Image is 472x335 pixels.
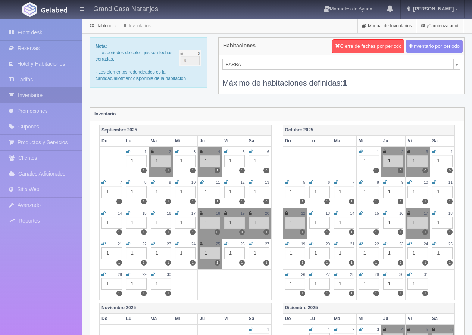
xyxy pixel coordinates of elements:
[240,180,244,184] small: 12
[222,59,460,70] a: BARBA
[96,44,107,49] b: Nota:
[359,278,379,290] div: 1
[324,291,330,296] label: 1
[120,180,122,184] small: 7
[300,229,305,235] label: 1
[324,199,330,204] label: 1
[124,313,149,324] th: Lu
[447,168,453,173] label: 0
[190,199,196,204] label: 1
[193,150,196,154] small: 3
[191,180,196,184] small: 10
[375,242,379,246] small: 22
[247,313,271,324] th: Sa
[334,217,354,229] div: 1
[407,186,428,198] div: 1
[191,242,196,246] small: 24
[399,211,403,215] small: 16
[447,260,453,266] label: 1
[301,211,305,215] small: 12
[224,247,245,259] div: 1
[175,155,196,167] div: 1
[249,155,269,167] div: 1
[356,136,381,146] th: Mi
[126,155,147,167] div: 1
[328,328,330,332] small: 1
[430,313,455,324] th: Sa
[141,168,147,173] label: 1
[383,278,404,290] div: 1
[149,313,173,324] th: Ma
[263,199,269,204] label: 0
[309,247,330,259] div: 1
[41,7,67,13] img: Getabed
[373,229,379,235] label: 1
[126,186,147,198] div: 1
[432,186,453,198] div: 1
[448,242,453,246] small: 25
[249,186,269,198] div: 1
[424,242,428,246] small: 24
[359,217,379,229] div: 1
[118,273,122,277] small: 28
[175,217,196,229] div: 1
[448,180,453,184] small: 11
[239,199,245,204] label: 1
[424,180,428,184] small: 10
[223,43,256,49] h4: Habitaciones
[165,229,171,235] label: 1
[169,150,171,154] small: 2
[200,186,220,198] div: 1
[142,211,146,215] small: 15
[309,278,330,290] div: 1
[307,136,332,146] th: Lu
[373,291,379,296] label: 1
[100,136,124,146] th: Do
[324,229,330,235] label: 1
[116,291,122,296] label: 1
[422,229,428,235] label: 1
[303,180,306,184] small: 5
[190,229,196,235] label: 1
[432,217,453,229] div: 1
[283,136,307,146] th: Do
[350,211,354,215] small: 14
[141,199,147,204] label: 1
[118,211,122,215] small: 14
[249,217,269,229] div: 1
[285,278,306,290] div: 1
[334,186,354,198] div: 1
[352,328,354,332] small: 2
[175,247,196,259] div: 1
[222,70,460,88] div: Máximo de habitaciones definidas:
[359,247,379,259] div: 1
[307,313,332,324] th: Lu
[101,247,122,259] div: 1
[324,260,330,266] label: 1
[165,168,171,173] label: 1
[167,242,171,246] small: 23
[426,328,428,332] small: 5
[200,247,220,259] div: 1
[200,155,220,167] div: 1
[267,328,269,332] small: 1
[399,273,403,277] small: 30
[101,186,122,198] div: 1
[222,313,247,324] th: Vi
[383,247,404,259] div: 1
[226,59,450,70] span: BARBA
[265,242,269,246] small: 27
[359,186,379,198] div: 1
[398,229,403,235] label: 1
[90,37,207,88] div: - Las periodos de color gris son fechas cerradas. - Los elementos redondeados es la cantidad/allo...
[285,247,306,259] div: 1
[263,168,269,173] label: 0
[167,273,171,277] small: 30
[93,4,158,13] h4: Grand Casa Naranjos
[343,78,347,87] b: 1
[373,260,379,266] label: 1
[407,278,428,290] div: 1
[151,217,171,229] div: 1
[222,136,247,146] th: Vi
[94,111,116,117] strong: Inventario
